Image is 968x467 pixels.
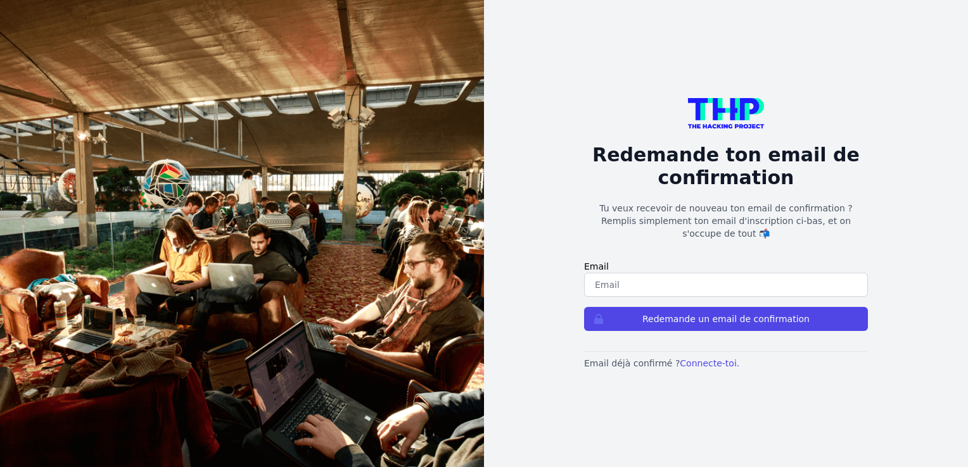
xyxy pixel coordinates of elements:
[584,307,868,331] button: Redemande un email de confirmation
[584,357,868,370] p: Email déjà confirmé ?
[688,98,764,128] img: logo
[584,260,868,273] label: Email
[584,202,868,240] p: Tu veux recevoir de nouveau ton email de confirmation ? Remplis simplement ton email d'inscriptio...
[584,273,868,297] input: Email
[584,144,868,189] h1: Redemande ton email de confirmation
[680,358,739,368] a: Connecte-toi.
